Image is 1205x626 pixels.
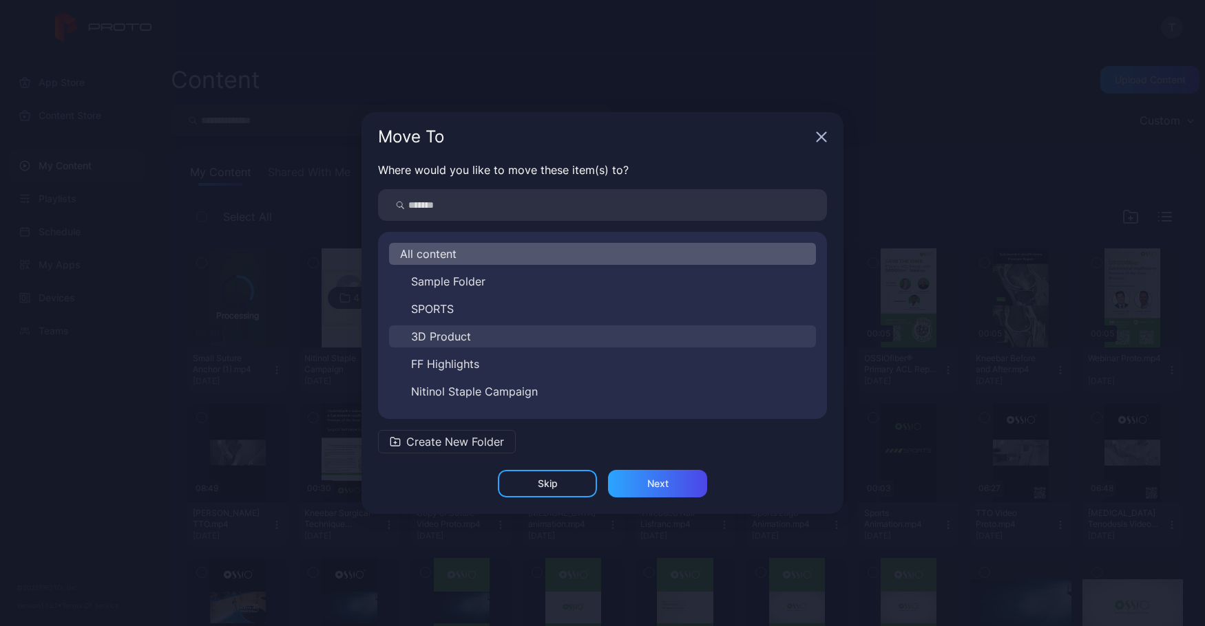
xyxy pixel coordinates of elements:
[389,380,816,402] button: Nitinol Staple Campaign
[647,478,669,489] div: Next
[389,270,816,292] button: Sample Folder
[498,470,597,497] button: Skip
[411,383,538,400] span: Nitinol Staple Campaign
[378,162,827,178] p: Where would you like to move these item(s) to?
[411,301,454,317] span: SPORTS
[406,433,504,450] span: Create New Folder
[389,298,816,320] button: SPORTS
[411,273,485,290] span: Sample Folder
[389,353,816,375] button: FF Highlights
[378,430,516,453] button: Create New Folder
[608,470,707,497] button: Next
[538,478,558,489] div: Skip
[378,129,810,145] div: Move To
[400,246,457,262] span: All content
[411,356,479,372] span: FF Highlights
[411,328,471,345] span: 3D Product
[389,325,816,347] button: 3D Product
